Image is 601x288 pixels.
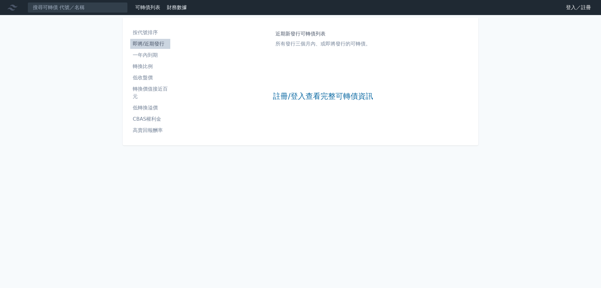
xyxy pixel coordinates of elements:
li: 高賣回報酬率 [130,127,170,134]
input: 搜尋可轉債 代號／名稱 [28,2,128,13]
a: 轉換價值接近百元 [130,84,170,102]
h1: 近期新發行可轉債列表 [275,30,371,38]
a: 低轉換溢價 [130,103,170,113]
a: 可轉債列表 [135,4,160,10]
li: 一年內到期 [130,51,170,59]
a: 轉換比例 [130,61,170,71]
p: 所有發行三個月內、或即將發行的可轉債。 [275,40,371,48]
a: 註冊/登入查看完整可轉債資訊 [273,92,373,102]
a: 一年內到期 [130,50,170,60]
li: 轉換比例 [130,63,170,70]
li: 低收盤價 [130,74,170,81]
a: 登入／註冊 [561,3,596,13]
li: 即將/近期發行 [130,40,170,48]
li: 按代號排序 [130,29,170,36]
a: 低收盤價 [130,73,170,83]
li: CBAS權利金 [130,115,170,123]
a: 高賣回報酬率 [130,125,170,135]
a: 財務數據 [167,4,187,10]
li: 低轉換溢價 [130,104,170,112]
a: 即將/近期發行 [130,39,170,49]
li: 轉換價值接近百元 [130,85,170,100]
a: 按代號排序 [130,28,170,38]
a: CBAS權利金 [130,114,170,124]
